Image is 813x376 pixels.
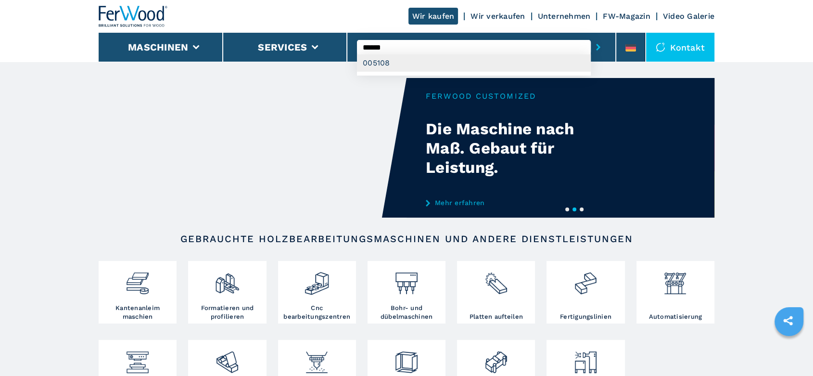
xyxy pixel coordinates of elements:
[646,33,714,62] div: Kontakt
[538,12,591,21] a: Unternehmen
[408,8,458,25] a: Wir kaufen
[278,261,356,324] a: Cnc bearbeitungszentren
[560,312,611,321] h3: Fertigungslinien
[457,261,535,324] a: Platten aufteilen
[636,261,714,324] a: Automatisierung
[591,36,606,58] button: submit-button
[580,207,584,211] button: 3
[573,263,598,296] img: linee_di_produzione_2.png
[125,263,150,296] img: bordatrici_1.png
[188,261,266,324] a: Formatieren und profilieren
[357,54,591,72] div: 005108
[565,207,569,211] button: 1
[125,342,150,375] img: pressa-strettoia.png
[662,263,688,296] img: automazione.png
[215,263,240,296] img: squadratrici_2.png
[663,12,714,21] a: Video Galerie
[772,333,806,369] iframe: Chat
[546,261,624,324] a: Fertigungslinien
[304,342,330,375] img: verniciatura_1.png
[99,78,406,218] video: Your browser does not support the video tag.
[470,12,525,21] a: Wir verkaufen
[129,233,684,245] h2: Gebrauchte Holzbearbeitungsmaschinen und andere Dienstleistungen
[99,261,177,324] a: Kantenanleim maschien
[304,263,330,296] img: centro_di_lavoro_cnc_2.png
[394,263,419,296] img: foratrici_inseritrici_2.png
[128,41,188,53] button: Maschinen
[426,199,614,207] a: Mehr erfahren
[483,263,509,296] img: sezionatrici_2.png
[648,312,702,321] h3: Automatisierung
[191,304,264,321] h3: Formatieren und profilieren
[215,342,240,375] img: levigatrici_2.png
[99,6,168,27] img: Ferwood
[470,312,523,321] h3: Platten aufteilen
[656,42,665,52] img: Kontakt
[483,342,509,375] img: lavorazione_porte_finestre_2.png
[101,304,174,321] h3: Kantenanleim maschien
[280,304,354,321] h3: Cnc bearbeitungszentren
[258,41,307,53] button: Services
[776,309,800,333] a: sharethis
[572,207,576,211] button: 2
[370,304,443,321] h3: Bohr- und dübelmaschinen
[573,342,598,375] img: aspirazione_1.png
[368,261,445,324] a: Bohr- und dübelmaschinen
[603,12,650,21] a: FW-Magazin
[394,342,419,375] img: montaggio_imballaggio_2.png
